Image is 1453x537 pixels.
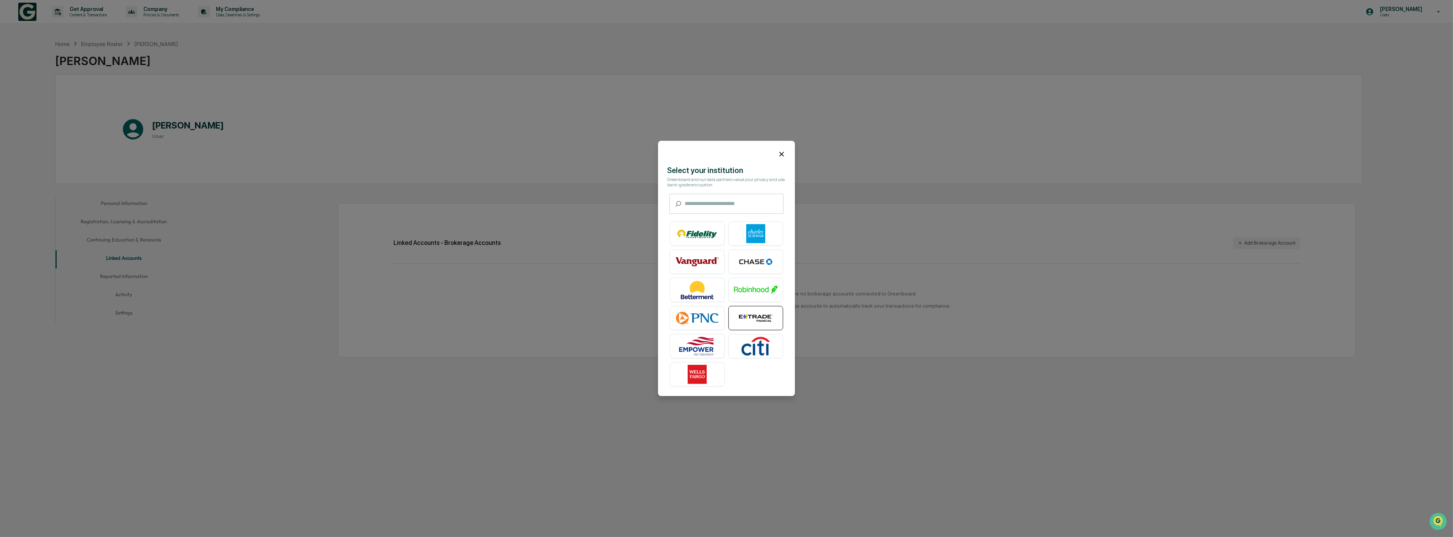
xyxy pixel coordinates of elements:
img: Chase [734,253,777,272]
a: 🔎Data Lookup [5,107,51,121]
img: Charles Schwab [734,224,777,243]
p: How can we help? [8,16,138,28]
img: Wells Fargo [676,365,719,384]
iframe: Open customer support [1429,512,1449,532]
span: Attestations [63,96,94,103]
div: 🖐️ [8,97,14,103]
span: Pylon [76,129,92,135]
div: Select your institution [667,166,786,175]
div: 🔎 [8,111,14,117]
div: 🗄️ [55,97,61,103]
span: Preclearance [15,96,49,103]
div: Greenboard and our data partners value your privacy and use bank-grade encryption [667,177,786,188]
img: Citibank [734,337,777,356]
img: Fidelity Investments [676,224,719,243]
a: 🖐️Preclearance [5,93,52,106]
img: Empower Retirement [676,337,719,356]
img: E*TRADE [734,309,777,328]
img: PNC [676,309,719,328]
div: Start new chat [26,58,125,66]
button: Start new chat [129,60,138,70]
img: 1746055101610-c473b297-6a78-478c-a979-82029cc54cd1 [8,58,21,72]
img: Vanguard [676,253,719,272]
a: 🗄️Attestations [52,93,97,106]
div: We're available if you need us! [26,66,96,72]
a: Powered byPylon [54,129,92,135]
img: Robinhood [734,281,777,300]
img: Betterment [676,281,719,300]
span: Data Lookup [15,110,48,118]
